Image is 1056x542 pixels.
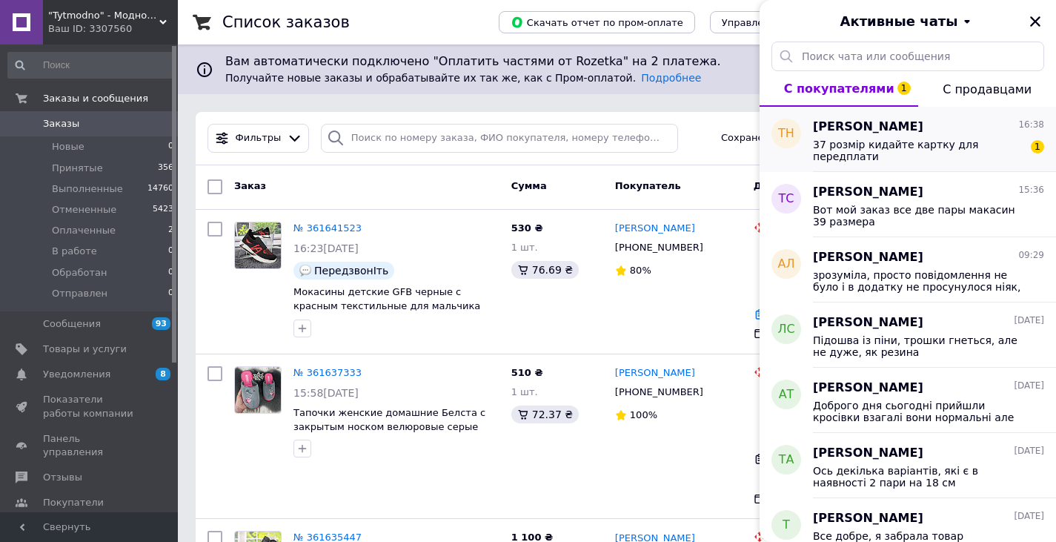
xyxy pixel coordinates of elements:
span: Отправлен [52,287,107,300]
span: Сообщения [43,317,101,331]
span: Сумма [511,180,547,191]
span: [PERSON_NAME] [813,314,923,331]
span: АЛ [778,256,795,273]
span: "Tytmodno" - Модно, не завжди дорого! [48,9,159,22]
a: № 361641523 [293,222,362,234]
span: Вот мой заказ все две пары макасин 39 размера [813,204,1023,228]
span: Заказы и сообщения [43,92,148,105]
span: 14760 [147,182,173,196]
span: Фильтры [236,131,282,145]
span: Все добре, я забрала товар [813,530,963,542]
span: 2 [168,224,173,237]
span: ТС [779,191,794,208]
div: Ваш ID: 3307560 [48,22,178,36]
input: Поиск по номеру заказа, ФИО покупателя, номеру телефона, Email, номеру накладной [321,124,678,153]
a: [PERSON_NAME] [615,222,695,236]
input: Поиск чата или сообщения [771,42,1044,71]
button: ТН[PERSON_NAME]16:3837 розмір кидайте картку для передплати1 [760,107,1056,172]
span: ПередзвонIть [314,265,388,277]
span: 510 ₴ [511,367,543,378]
span: Т [783,517,790,534]
button: АЛ[PERSON_NAME]09:29зрозуміла, просто повідомлення не було і в додатку не просунулося ніяк, що ві... [760,237,1056,303]
span: 1 шт. [511,242,538,253]
span: ЛС [777,321,794,338]
span: ТА [779,452,794,469]
h1: Список заказов [222,13,350,31]
span: Заказ [234,180,266,191]
span: В работе [52,245,97,258]
span: 15:58[DATE] [293,387,359,399]
span: Вам автоматически подключено "Оплатить частями от Rozetka" на 2 платежа. [225,53,1009,70]
button: Закрыть [1026,13,1044,30]
a: [PERSON_NAME] [615,366,695,380]
a: Подробнее [641,72,701,84]
input: Поиск [7,52,175,79]
span: Покупатели [43,496,104,509]
span: 09:29 [1018,249,1044,262]
div: 72.37 ₴ [511,406,579,423]
span: 100% [630,409,657,420]
span: [PERSON_NAME] [813,249,923,266]
span: АТ [779,386,794,403]
span: Новые [52,140,84,153]
span: 0 [168,266,173,280]
span: зрозуміла, просто повідомлення не було і в додатку не просунулося ніяк, що відправлено чи щось та... [813,269,1023,293]
span: Покупатель [615,180,681,191]
img: Фото товару [235,367,281,413]
span: Выполненные [52,182,123,196]
span: 530 ₴ [511,222,543,234]
button: Скачать отчет по пром-оплате [499,11,695,33]
span: Панель управления [43,432,137,459]
span: 0 [168,287,173,300]
span: 5423 [153,203,173,217]
button: АТ[PERSON_NAME][DATE]Доброго дня сьогодні прийшли кросівки взагалі вони нормальні але виявилося щ... [760,368,1056,433]
button: ЛС[PERSON_NAME][DATE]Підошва із піни, трошки гнеться, але не дуже, як резина [760,303,1056,368]
a: Мокасины детские GFB черные с красным текстильные для мальчика 5662 [293,286,480,325]
span: Отмененные [52,203,116,217]
span: 0 [168,245,173,258]
span: [PERSON_NAME] [813,380,923,397]
span: 37 розмір кидайте картку для передплати [813,139,1023,162]
span: 16:38 [1018,119,1044,131]
span: 0 [168,140,173,153]
span: [DATE] [1014,314,1044,327]
span: 93 [152,317,170,330]
span: [PHONE_NUMBER] [615,386,703,397]
span: 8 [156,368,170,380]
a: Тапочки женские домашние Белста с закрытым носком велюровые серые 2871 38 [293,407,485,446]
span: Підошва із піни, трошки гнеться, але не дуже, як резина [813,334,1023,358]
span: [PERSON_NAME] [813,119,923,136]
span: Отзывы [43,471,82,484]
span: [DATE] [1014,510,1044,523]
a: Фото товару [234,222,282,269]
span: 356 [158,162,173,175]
span: Активные чаты [840,12,958,31]
span: Управление статусами [722,17,838,28]
button: Управление статусами [710,11,850,33]
button: С продавцами [918,71,1056,107]
span: 1 [897,82,911,95]
span: С покупателями [784,82,894,96]
span: Заказы [43,117,79,130]
span: Обработан [52,266,107,280]
div: 76.69 ₴ [511,261,579,279]
span: Оплаченные [52,224,116,237]
span: Скачать отчет по пром-оплате [511,16,683,29]
span: 1 [1031,140,1044,153]
span: Товары и услуги [43,343,127,356]
button: С покупателями1 [760,71,918,107]
span: С продавцами [943,82,1032,96]
span: 80% [630,265,651,276]
span: [PHONE_NUMBER] [615,242,703,253]
span: [DATE] [1014,380,1044,392]
button: ТА[PERSON_NAME][DATE]Ось декілька варіантів, які є в наявності 2 пари на 18 см [760,433,1056,498]
span: [PERSON_NAME] [813,510,923,527]
span: 1 шт. [511,386,538,397]
span: 15:36 [1018,184,1044,196]
span: Ось декілька варіантів, які є в наявності 2 пари на 18 см [813,465,1023,489]
a: № 361637333 [293,367,362,378]
span: [PERSON_NAME] [813,184,923,201]
span: Принятые [52,162,103,175]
